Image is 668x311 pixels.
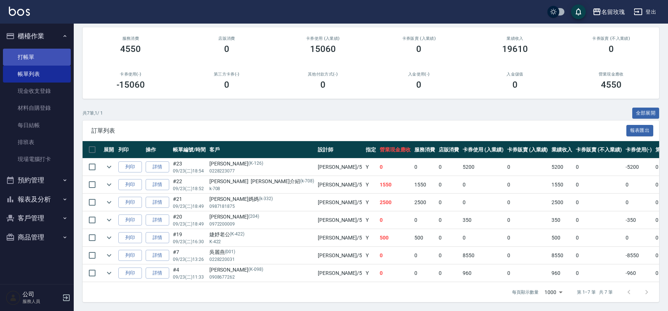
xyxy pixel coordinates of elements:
a: 現金收支登錄 [3,83,71,99]
p: 09/23 (二) 18:52 [173,185,206,192]
td: 500 [413,229,437,247]
a: 詳情 [146,214,169,226]
button: 名留玫瑰 [589,4,628,20]
td: 2500 [413,194,437,211]
button: expand row [104,161,115,172]
p: 0228220031 [209,256,314,263]
button: 預約管理 [3,171,71,190]
button: expand row [104,214,115,226]
td: 0 [505,212,550,229]
td: 0 [437,158,461,176]
h2: 店販消費 [188,36,266,41]
button: expand row [104,179,115,190]
button: 登出 [631,5,659,19]
p: (001) [225,248,236,256]
p: k-708 [209,185,314,192]
h3: 0 [512,80,518,90]
td: 960 [461,265,505,282]
h2: 入金儲值 [476,72,554,77]
td: 0 [437,229,461,247]
th: 列印 [116,141,144,158]
a: 詳情 [146,232,169,244]
td: 0 [505,158,550,176]
div: [PERSON_NAME] [209,160,314,168]
button: 全部展開 [632,108,660,119]
p: (k-332) [259,195,273,203]
p: 09/23 (二) 13:26 [173,256,206,263]
h3: -15060 [116,80,145,90]
button: 客戶管理 [3,209,71,228]
td: 350 [550,212,574,229]
td: -350 [624,212,654,229]
td: 0 [505,247,550,264]
td: 0 [624,176,654,193]
h3: 服務消費 [91,36,170,41]
a: 帳單列表 [3,66,71,83]
th: 卡券使用(-) [624,141,654,158]
p: 0228223077 [209,168,314,174]
h2: 卡券使用 (入業績) [283,36,362,41]
td: 0 [378,247,413,264]
h2: 卡券販賣 (入業績) [380,36,458,41]
h2: 其他付款方式(-) [283,72,362,77]
td: 8550 [461,247,505,264]
td: 0 [505,265,550,282]
a: 詳情 [146,161,169,173]
td: Y [364,158,378,176]
h2: 入金使用(-) [380,72,458,77]
td: 1550 [378,176,413,193]
td: 0 [413,265,437,282]
th: 操作 [144,141,171,158]
td: 0 [505,176,550,193]
img: Person [6,290,21,305]
td: #7 [171,247,208,264]
p: 09/23 (二) 11:33 [173,274,206,280]
button: 櫃檯作業 [3,27,71,46]
th: 卡券販賣 (不入業績) [574,141,623,158]
td: 0 [574,158,623,176]
p: 共 7 筆, 1 / 1 [83,110,103,116]
div: 吳麗燕 [209,248,314,256]
td: Y [364,194,378,211]
th: 設計師 [316,141,364,158]
p: 09/23 (二) 18:49 [173,203,206,210]
h3: 4550 [601,80,622,90]
th: 營業現金應收 [378,141,413,158]
a: 打帳單 [3,49,71,66]
td: Y [364,229,378,247]
a: 詳情 [146,268,169,279]
td: 0 [378,265,413,282]
a: 每日結帳 [3,117,71,134]
button: 列印 [118,268,142,279]
button: 列印 [118,214,142,226]
td: 0 [624,229,654,247]
h3: 19610 [502,44,528,54]
p: (K-126) [248,160,263,168]
td: 0 [378,212,413,229]
td: 0 [437,212,461,229]
p: (204) [248,213,259,221]
h3: 0 [416,44,421,54]
h3: 0 [320,80,326,90]
td: 0 [505,194,550,211]
td: 0 [461,229,505,247]
p: 09/23 (二) 16:30 [173,238,206,245]
td: Y [364,212,378,229]
div: 名留玫瑰 [601,7,625,17]
td: 0 [437,265,461,282]
th: 客戶 [208,141,316,158]
td: 0 [574,176,623,193]
h3: 0 [609,44,614,54]
td: 5200 [550,158,574,176]
td: 0 [574,247,623,264]
p: (K-422) [230,231,244,238]
a: 詳情 [146,179,169,191]
h2: 第三方卡券(-) [188,72,266,77]
td: 0 [624,194,654,211]
td: #19 [171,229,208,247]
td: 0 [413,158,437,176]
td: #4 [171,265,208,282]
div: [PERSON_NAME] [209,213,314,221]
td: 1550 [413,176,437,193]
td: #21 [171,194,208,211]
